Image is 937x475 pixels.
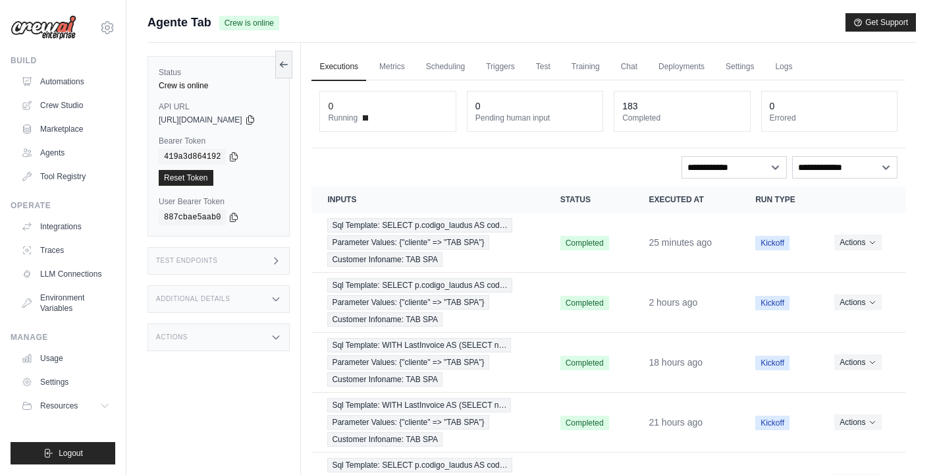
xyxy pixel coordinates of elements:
[651,53,712,81] a: Deployments
[718,53,762,81] a: Settings
[16,119,115,140] a: Marketplace
[327,235,489,250] span: Parameter Values: {"cliente" => "TAB SPA"}
[327,252,442,267] span: Customer Infoname: TAB SPA
[834,294,881,310] button: Actions for execution
[159,115,242,125] span: [URL][DOMAIN_NAME]
[739,186,818,213] th: Run Type
[834,354,881,370] button: Actions for execution
[16,372,115,393] a: Settings
[755,356,790,370] span: Kickoff
[327,398,511,412] span: Sql Template: WITH LastInvoice AS (SELECT n…
[159,67,279,78] label: Status
[545,186,633,213] th: Status
[16,395,115,416] button: Resources
[327,218,528,267] a: View execution details for Sql Template
[327,415,489,430] span: Parameter Values: {"cliente" => "TAB SPA"}
[560,236,609,250] span: Completed
[528,53,558,81] a: Test
[159,149,226,165] code: 419a3d864192
[649,237,712,248] time: September 4, 2025 at 10:42 GMT-4
[649,297,697,308] time: September 4, 2025 at 08:47 GMT-4
[11,200,115,211] div: Operate
[147,13,211,32] span: Agente Tab
[327,372,442,387] span: Customer Infoname: TAB SPA
[159,170,213,186] a: Reset Token
[327,278,528,327] a: View execution details for Sql Template
[11,15,76,40] img: Logo
[156,333,188,341] h3: Actions
[834,235,881,250] button: Actions for execution
[327,295,489,310] span: Parameter Values: {"cliente" => "TAB SPA"}
[564,53,608,81] a: Training
[327,312,442,327] span: Customer Infoname: TAB SPA
[327,338,528,387] a: View execution details for Sql Template
[159,136,279,146] label: Bearer Token
[834,414,881,430] button: Actions for execution
[327,355,489,370] span: Parameter Values: {"cliente" => "TAB SPA"}
[11,55,115,66] div: Build
[156,295,230,303] h3: Additional Details
[311,186,544,213] th: Inputs
[327,218,512,233] span: Sql Template: SELECT p.codigo_laudus AS cod…
[327,398,528,447] a: View execution details for Sql Template
[767,53,800,81] a: Logs
[16,95,115,116] a: Crew Studio
[475,99,481,113] div: 0
[770,113,889,123] dt: Errored
[560,356,609,370] span: Completed
[327,432,442,447] span: Customer Infoname: TAB SPA
[16,240,115,261] a: Traces
[755,236,790,250] span: Kickoff
[328,113,358,123] span: Running
[845,13,916,32] button: Get Support
[560,416,609,430] span: Completed
[40,401,78,411] span: Resources
[418,53,473,81] a: Scheduling
[16,166,115,187] a: Tool Registry
[622,113,741,123] dt: Completed
[11,442,115,464] button: Logout
[613,53,645,81] a: Chat
[16,216,115,237] a: Integrations
[327,278,512,293] span: Sql Template: SELECT p.codigo_laudus AS cod…
[475,113,595,123] dt: Pending human input
[159,196,279,207] label: User Bearer Token
[16,142,115,163] a: Agents
[16,287,115,319] a: Environment Variables
[159,80,279,91] div: Crew is online
[371,53,413,81] a: Metrics
[633,186,739,213] th: Executed at
[16,71,115,92] a: Automations
[649,357,703,368] time: September 3, 2025 at 16:53 GMT-4
[16,348,115,369] a: Usage
[328,99,333,113] div: 0
[770,99,775,113] div: 0
[327,338,511,352] span: Sql Template: WITH LastInvoice AS (SELECT n…
[311,53,366,81] a: Executions
[560,296,609,310] span: Completed
[219,16,279,30] span: Crew is online
[16,264,115,285] a: LLM Connections
[755,416,790,430] span: Kickoff
[327,458,512,472] span: Sql Template: SELECT p.codigo_laudus AS cod…
[755,296,790,310] span: Kickoff
[11,332,115,343] div: Manage
[622,99,637,113] div: 183
[159,101,279,112] label: API URL
[478,53,523,81] a: Triggers
[156,257,218,265] h3: Test Endpoints
[649,417,703,428] time: September 3, 2025 at 14:14 GMT-4
[159,210,226,225] code: 887cbae5aab0
[59,448,83,459] span: Logout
